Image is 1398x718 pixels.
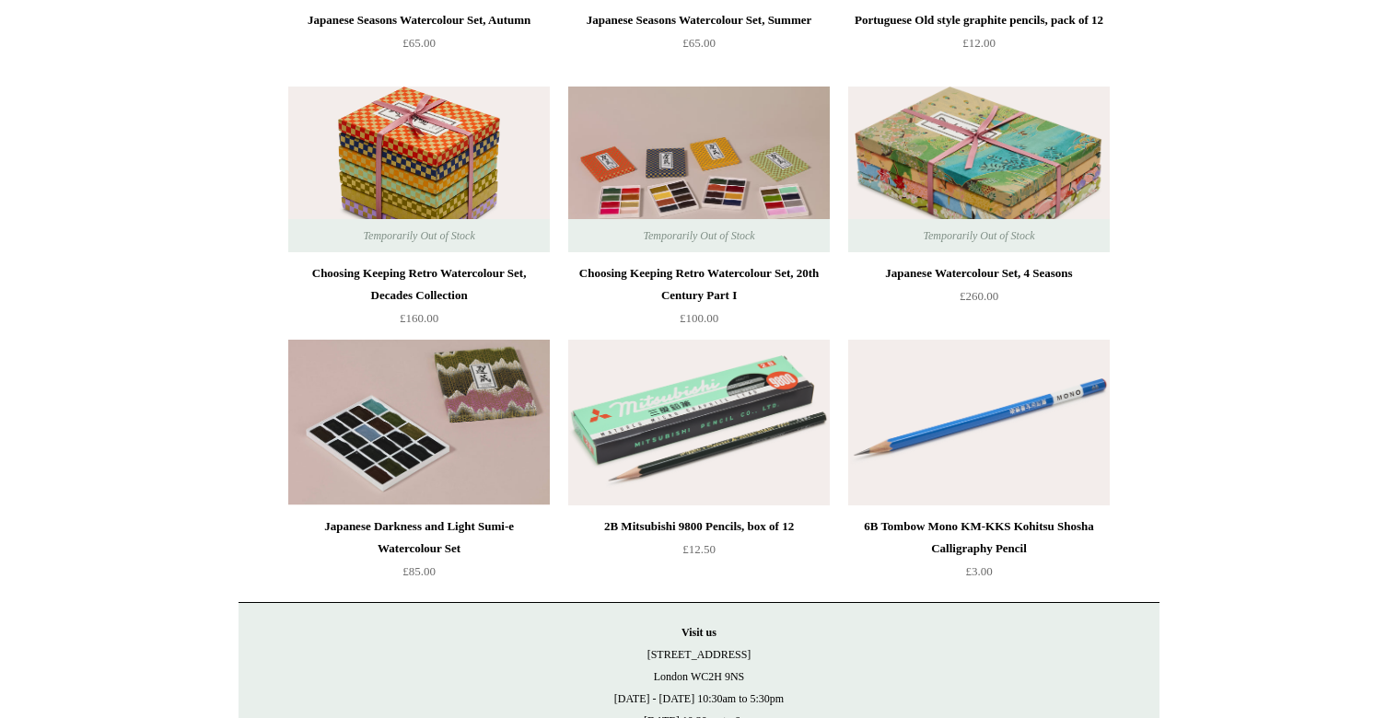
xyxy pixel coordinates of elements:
[848,340,1110,505] a: 6B Tombow Mono KM-KKS Kohitsu Shosha Calligraphy Pencil 6B Tombow Mono KM-KKS Kohitsu Shosha Call...
[848,87,1110,252] img: Japanese Watercolour Set, 4 Seasons
[568,340,830,505] a: 2B Mitsubishi 9800 Pencils, box of 12 2B Mitsubishi 9800 Pencils, box of 12
[853,262,1105,284] div: Japanese Watercolour Set, 4 Seasons
[682,626,716,639] strong: Visit us
[573,262,825,307] div: Choosing Keeping Retro Watercolour Set, 20th Century Part I
[965,564,992,578] span: £3.00
[848,9,1110,85] a: Portuguese Old style graphite pencils, pack of 12 £12.00
[288,515,550,591] a: Japanese Darkness and Light Sumi-e Watercolour Set £85.00
[573,515,825,538] div: 2B Mitsubishi 9800 Pencils, box of 12
[568,340,830,505] img: 2B Mitsubishi 9800 Pencils, box of 12
[288,262,550,338] a: Choosing Keeping Retro Watercolour Set, Decades Collection £160.00
[402,36,436,50] span: £65.00
[848,340,1110,505] img: 6B Tombow Mono KM-KKS Kohitsu Shosha Calligraphy Pencil
[288,9,550,85] a: Japanese Seasons Watercolour Set, Autumn £65.00
[962,36,996,50] span: £12.00
[402,564,436,578] span: £85.00
[848,262,1110,338] a: Japanese Watercolour Set, 4 Seasons £260.00
[293,262,545,307] div: Choosing Keeping Retro Watercolour Set, Decades Collection
[288,87,550,252] a: Choosing Keeping Retro Watercolour Set, Decades Collection Choosing Keeping Retro Watercolour Set...
[293,9,545,31] div: Japanese Seasons Watercolour Set, Autumn
[568,262,830,338] a: Choosing Keeping Retro Watercolour Set, 20th Century Part I £100.00
[293,515,545,560] div: Japanese Darkness and Light Sumi-e Watercolour Set
[848,87,1110,252] a: Japanese Watercolour Set, 4 Seasons Japanese Watercolour Set, 4 Seasons Temporarily Out of Stock
[288,340,550,505] a: Japanese Darkness and Light Sumi-e Watercolour Set Japanese Darkness and Light Sumi-e Watercolour...
[682,36,716,50] span: £65.00
[344,219,493,252] span: Temporarily Out of Stock
[573,9,825,31] div: Japanese Seasons Watercolour Set, Summer
[904,219,1053,252] span: Temporarily Out of Stock
[288,87,550,252] img: Choosing Keeping Retro Watercolour Set, Decades Collection
[624,219,773,252] span: Temporarily Out of Stock
[568,87,830,252] a: Choosing Keeping Retro Watercolour Set, 20th Century Part I Choosing Keeping Retro Watercolour Se...
[682,542,716,556] span: £12.50
[848,515,1110,591] a: 6B Tombow Mono KM-KKS Kohitsu Shosha Calligraphy Pencil £3.00
[288,340,550,505] img: Japanese Darkness and Light Sumi-e Watercolour Set
[853,515,1105,560] div: 6B Tombow Mono KM-KKS Kohitsu Shosha Calligraphy Pencil
[960,289,998,303] span: £260.00
[568,9,830,85] a: Japanese Seasons Watercolour Set, Summer £65.00
[568,87,830,252] img: Choosing Keeping Retro Watercolour Set, 20th Century Part I
[400,311,438,325] span: £160.00
[568,515,830,591] a: 2B Mitsubishi 9800 Pencils, box of 12 £12.50
[853,9,1105,31] div: Portuguese Old style graphite pencils, pack of 12
[680,311,718,325] span: £100.00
